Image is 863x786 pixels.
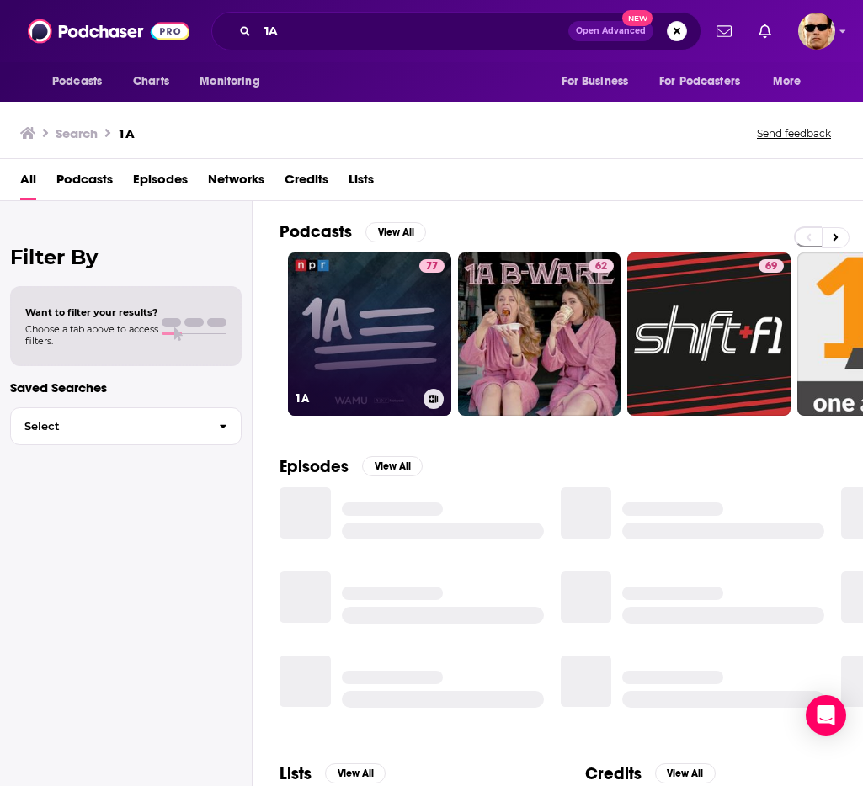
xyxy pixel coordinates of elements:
img: User Profile [798,13,835,50]
a: ListsView All [280,763,386,784]
span: 77 [426,258,438,275]
span: More [773,70,802,93]
a: PodcastsView All [280,221,426,242]
span: Podcasts [52,70,102,93]
span: New [622,10,653,26]
a: 771A [288,252,451,416]
button: View All [325,763,386,783]
button: View All [655,763,716,783]
a: Networks [208,166,264,200]
button: Open AdvancedNew [568,21,653,41]
h3: 1A [118,125,135,141]
a: Lists [349,166,374,200]
button: Select [10,407,242,445]
span: For Business [562,70,628,93]
h2: Podcasts [280,221,352,242]
a: 69 [627,252,791,416]
button: Send feedback [752,126,836,141]
a: Episodes [133,166,188,200]
span: Open Advanced [576,27,646,35]
button: View All [362,456,423,476]
h2: Episodes [280,456,349,477]
a: 62 [458,252,621,416]
span: Logged in as karldevries [798,13,835,50]
div: Open Intercom Messenger [806,695,846,736]
a: Show notifications dropdown [752,17,778,45]
h3: 1A [295,391,417,406]
span: 69 [765,258,777,275]
button: open menu [188,66,281,98]
button: open menu [40,66,124,98]
a: Credits [285,166,328,200]
a: Show notifications dropdown [710,17,738,45]
span: Monitoring [200,70,259,93]
span: Want to filter your results? [25,306,158,318]
h2: Credits [585,763,642,784]
a: Charts [122,66,179,98]
a: 69 [759,259,784,273]
a: Podcasts [56,166,113,200]
a: 77 [419,259,445,273]
span: Charts [133,70,169,93]
a: CreditsView All [585,763,716,784]
a: All [20,166,36,200]
button: View All [365,222,426,242]
a: EpisodesView All [280,456,423,477]
span: Choose a tab above to access filters. [25,323,158,347]
span: For Podcasters [659,70,740,93]
a: 62 [589,259,614,273]
p: Saved Searches [10,380,242,396]
div: Search podcasts, credits, & more... [211,12,701,50]
button: open menu [648,66,764,98]
input: Search podcasts, credits, & more... [258,18,568,45]
button: open menu [550,66,649,98]
span: Select [11,421,205,432]
h3: Search [56,125,98,141]
img: Podchaser - Follow, Share and Rate Podcasts [28,15,189,47]
button: Show profile menu [798,13,835,50]
span: 62 [595,258,607,275]
h2: Lists [280,763,312,784]
h2: Filter By [10,245,242,269]
button: open menu [761,66,823,98]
